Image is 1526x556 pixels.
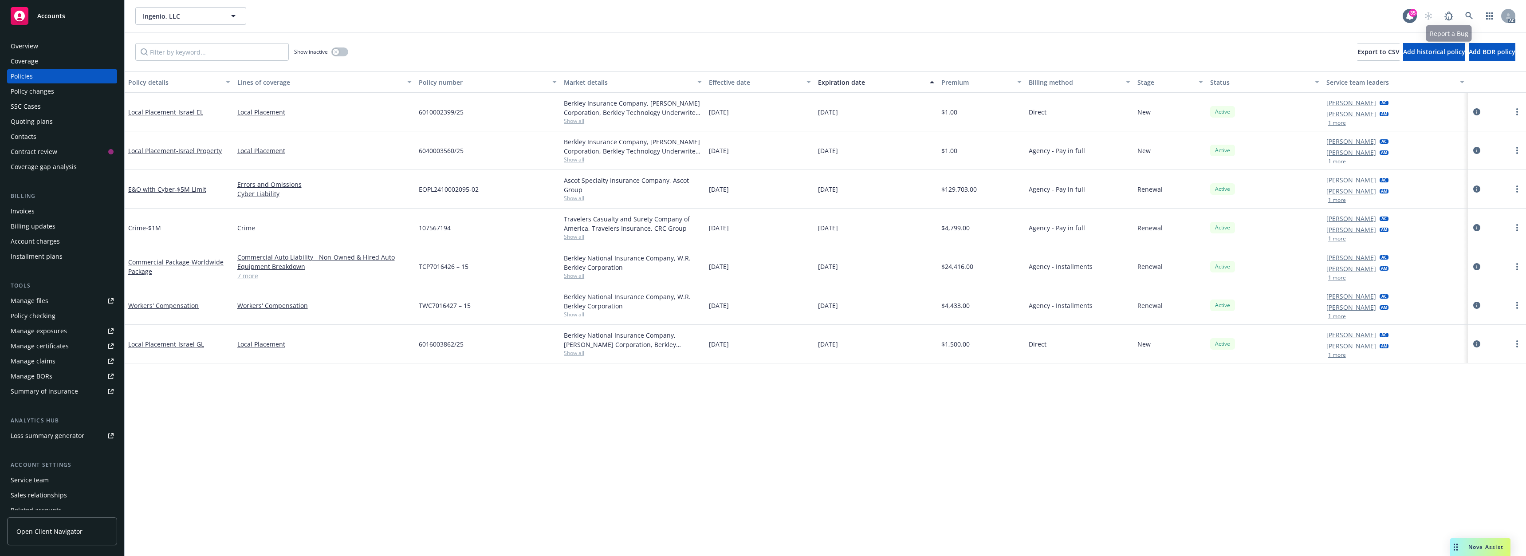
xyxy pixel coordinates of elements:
[11,488,67,502] div: Sales relationships
[419,185,479,194] span: EOPL2410002095-02
[1137,78,1193,87] div: Stage
[564,156,702,163] span: Show all
[1029,301,1093,310] span: Agency - Installments
[1328,197,1346,203] button: 1 more
[818,107,838,117] span: [DATE]
[7,294,117,308] a: Manage files
[7,416,117,425] div: Analytics hub
[1326,225,1376,234] a: [PERSON_NAME]
[1328,314,1346,319] button: 1 more
[818,339,838,349] span: [DATE]
[419,146,464,155] span: 6040003560/25
[1450,538,1461,556] div: Drag to move
[1420,7,1437,25] a: Start snowing
[11,145,57,159] div: Contract review
[1323,71,1468,93] button: Service team leaders
[1512,222,1522,233] a: more
[709,262,729,271] span: [DATE]
[564,233,702,241] span: Show all
[11,384,78,398] div: Summary of insurance
[1207,71,1323,93] button: Status
[709,146,729,155] span: [DATE]
[128,224,161,232] a: Crime
[1025,71,1134,93] button: Billing method
[7,145,117,159] a: Contract review
[11,39,38,53] div: Overview
[11,309,55,323] div: Policy checking
[1326,137,1376,146] a: [PERSON_NAME]
[818,146,838,155] span: [DATE]
[564,99,702,117] div: Berkley Insurance Company, [PERSON_NAME] Corporation, Berkley Technology Underwriters (Internatio...
[11,369,52,383] div: Manage BORs
[1029,185,1085,194] span: Agency - Pay in full
[1137,301,1163,310] span: Renewal
[1326,214,1376,223] a: [PERSON_NAME]
[1471,184,1482,194] a: circleInformation
[941,146,957,155] span: $1.00
[1326,253,1376,262] a: [PERSON_NAME]
[11,339,69,353] div: Manage certificates
[11,54,38,68] div: Coverage
[1328,275,1346,280] button: 1 more
[1214,185,1231,193] span: Active
[1471,222,1482,233] a: circleInformation
[564,176,702,194] div: Ascot Specialty Insurance Company, Ascot Group
[11,294,48,308] div: Manage files
[128,301,199,310] a: Workers' Compensation
[1210,78,1310,87] div: Status
[128,78,220,87] div: Policy details
[1214,224,1231,232] span: Active
[237,339,412,349] a: Local Placement
[1450,538,1510,556] button: Nova Assist
[7,39,117,53] a: Overview
[11,130,36,144] div: Contacts
[7,429,117,443] a: Loss summary generator
[1403,47,1465,56] span: Add historical policy
[1326,78,1455,87] div: Service team leaders
[1512,184,1522,194] a: more
[1214,301,1231,309] span: Active
[564,292,702,311] div: Berkley National Insurance Company, W.R. Berkley Corporation
[709,339,729,349] span: [DATE]
[818,262,838,271] span: [DATE]
[419,339,464,349] span: 6016003862/25
[564,272,702,280] span: Show all
[709,78,801,87] div: Effective date
[237,146,412,155] a: Local Placement
[814,71,938,93] button: Expiration date
[11,160,77,174] div: Coverage gap analysis
[7,324,117,338] a: Manage exposures
[294,48,328,55] span: Show inactive
[1214,340,1231,348] span: Active
[941,223,970,233] span: $4,799.00
[1029,146,1085,155] span: Agency - Pay in full
[237,189,412,198] a: Cyber Liability
[419,107,464,117] span: 6010002399/25
[1029,107,1046,117] span: Direct
[564,194,702,202] span: Show all
[564,331,702,349] div: Berkley National Insurance Company, [PERSON_NAME] Corporation, Berkley Technology Underwriters (I...
[1137,223,1163,233] span: Renewal
[1029,262,1093,271] span: Agency - Installments
[560,71,705,93] button: Market details
[564,214,702,233] div: Travelers Casualty and Surety Company of America, Travelers Insurance, CRC Group
[7,309,117,323] a: Policy checking
[7,69,117,83] a: Policies
[135,43,289,61] input: Filter by keyword...
[176,340,204,348] span: - Israel GL
[7,354,117,368] a: Manage claims
[1471,145,1482,156] a: circleInformation
[1137,185,1163,194] span: Renewal
[1409,9,1417,17] div: 35
[1214,146,1231,154] span: Active
[1214,263,1231,271] span: Active
[7,84,117,99] a: Policy changes
[7,4,117,28] a: Accounts
[143,12,220,21] span: Ingenio, LLC
[564,78,692,87] div: Market details
[11,99,41,114] div: SSC Cases
[128,258,224,276] span: - Worldwide Package
[135,7,246,25] button: Ingenio, LLC
[125,71,234,93] button: Policy details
